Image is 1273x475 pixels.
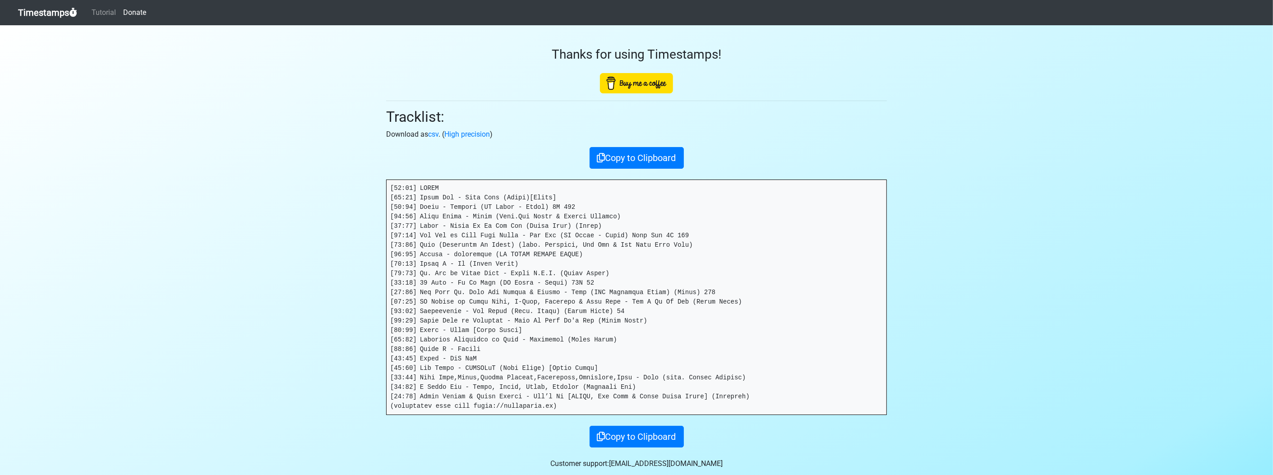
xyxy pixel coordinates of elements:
pre: [52:01] LOREM [65:21] Ipsum Dol - Sita Cons (Adipi)[Elits] [50:94] Doeiu - Tempori (UT Labor - Et... [387,180,886,415]
img: Buy Me A Coffee [600,73,673,93]
h3: Thanks for using Timestamps! [386,47,887,62]
a: Timestamps [18,4,77,22]
button: Copy to Clipboard [590,147,684,169]
a: Donate [120,4,150,22]
a: Tutorial [88,4,120,22]
p: Download as . ( ) [386,129,887,140]
a: csv [428,130,438,138]
h2: Tracklist: [386,108,887,125]
button: Copy to Clipboard [590,426,684,447]
a: High precision [444,130,490,138]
